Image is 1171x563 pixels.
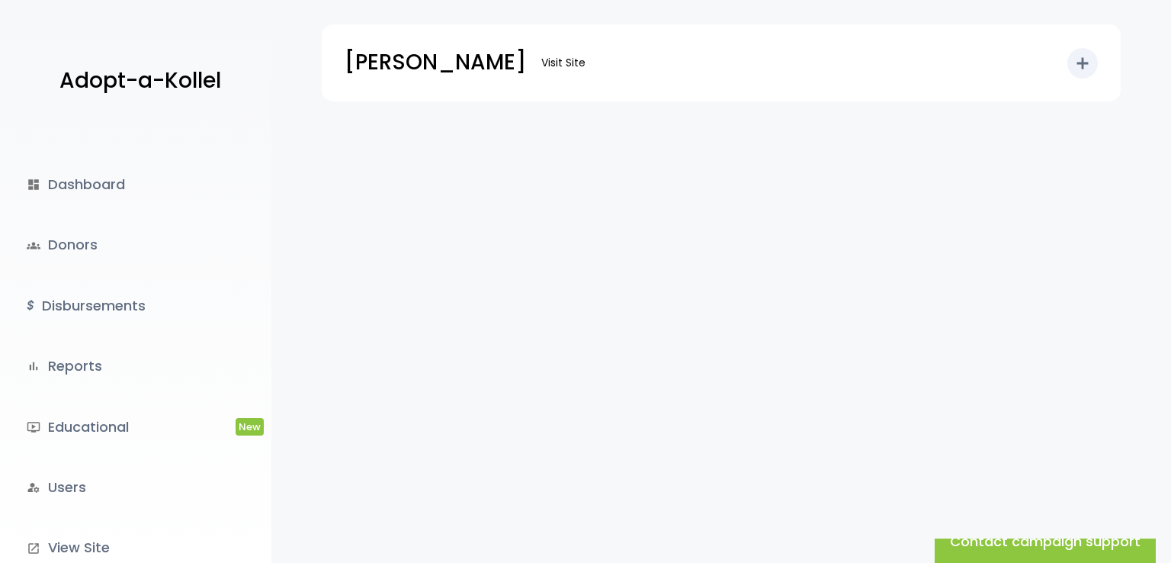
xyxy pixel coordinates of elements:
[1073,54,1092,72] i: add
[15,164,207,205] a: dashboardDashboard
[935,520,1156,563] button: Contact campaign support
[27,542,40,555] i: launch
[27,295,34,317] i: $
[236,418,264,436] span: New
[59,62,221,100] p: Adopt-a-Kollel
[15,467,207,508] a: manage_accountsUsers
[15,407,207,448] a: ondemand_videoEducationalNew
[15,224,207,265] a: groupsDonors
[27,420,40,434] i: ondemand_video
[27,481,40,494] i: manage_accounts
[345,43,526,82] p: [PERSON_NAME]
[534,48,593,78] a: Visit Site
[27,359,40,373] i: bar_chart
[15,285,207,327] a: $Disbursements
[27,239,40,253] span: groups
[52,44,221,118] a: Adopt-a-Kollel
[15,346,207,387] a: bar_chartReports
[1067,48,1098,79] button: add
[27,178,40,191] i: dashboard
